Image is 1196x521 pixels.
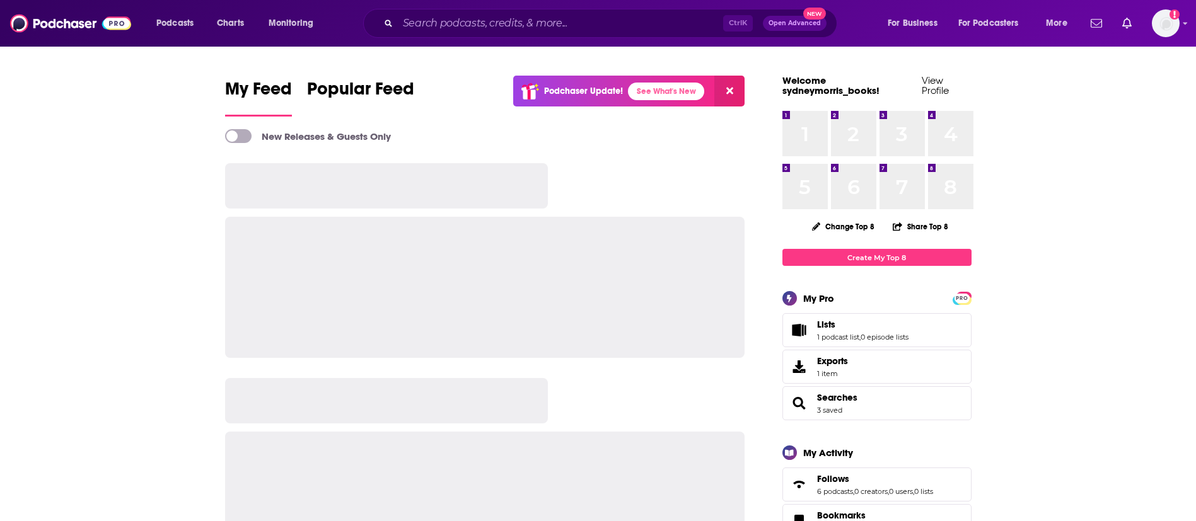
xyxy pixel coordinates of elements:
span: Exports [817,355,848,367]
button: Show profile menu [1152,9,1180,37]
p: Podchaser Update! [544,86,623,96]
a: 6 podcasts [817,487,853,496]
span: Bookmarks [817,510,866,521]
button: open menu [879,13,953,33]
span: , [859,333,861,341]
span: 1 item [817,369,848,378]
button: Change Top 8 [804,219,883,234]
span: Follows [782,467,972,501]
a: See What's New [628,83,704,100]
button: open menu [148,13,210,33]
span: New [803,8,826,20]
span: , [888,487,889,496]
a: My Feed [225,78,292,117]
span: Follows [817,473,849,484]
span: , [913,487,914,496]
span: Lists [817,319,835,330]
div: My Pro [803,292,834,304]
a: View Profile [922,74,949,96]
a: PRO [955,293,970,302]
a: Searches [787,394,812,412]
a: Bookmarks [817,510,891,521]
a: Charts [209,13,252,33]
a: Show notifications dropdown [1117,13,1137,34]
span: Open Advanced [769,20,821,26]
span: More [1046,14,1067,32]
a: 0 lists [914,487,933,496]
a: Follows [787,476,812,493]
a: 0 users [889,487,913,496]
a: Searches [817,392,857,403]
span: Podcasts [156,14,194,32]
button: Open AdvancedNew [763,16,827,31]
span: Ctrl K [723,15,753,31]
a: Exports [782,350,972,384]
span: My Feed [225,78,292,107]
input: Search podcasts, credits, & more... [398,13,723,33]
span: Charts [217,14,244,32]
button: open menu [260,13,330,33]
span: , [853,487,854,496]
button: open menu [1037,13,1083,33]
span: Popular Feed [307,78,414,107]
button: open menu [950,13,1037,33]
span: Exports [787,358,812,375]
a: Popular Feed [307,78,414,117]
a: Lists [817,319,909,330]
div: My Activity [803,447,853,459]
a: Create My Top 8 [782,249,972,266]
a: 3 saved [817,406,842,415]
a: Welcome sydneymorris_books! [782,74,880,96]
span: Monitoring [269,14,313,32]
img: User Profile [1152,9,1180,37]
a: 0 creators [854,487,888,496]
span: PRO [955,294,970,303]
span: Logged in as sydneymorris_books [1152,9,1180,37]
a: 1 podcast list [817,333,859,341]
span: Lists [782,313,972,347]
span: For Business [888,14,938,32]
span: For Podcasters [958,14,1019,32]
a: Show notifications dropdown [1086,13,1107,34]
span: Searches [782,386,972,420]
img: Podchaser - Follow, Share and Rate Podcasts [10,11,131,35]
a: New Releases & Guests Only [225,129,391,143]
a: 0 episode lists [861,333,909,341]
div: Search podcasts, credits, & more... [375,9,849,38]
svg: Add a profile image [1170,9,1180,20]
a: Follows [817,473,933,484]
a: Lists [787,321,812,339]
button: Share Top 8 [892,214,949,239]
